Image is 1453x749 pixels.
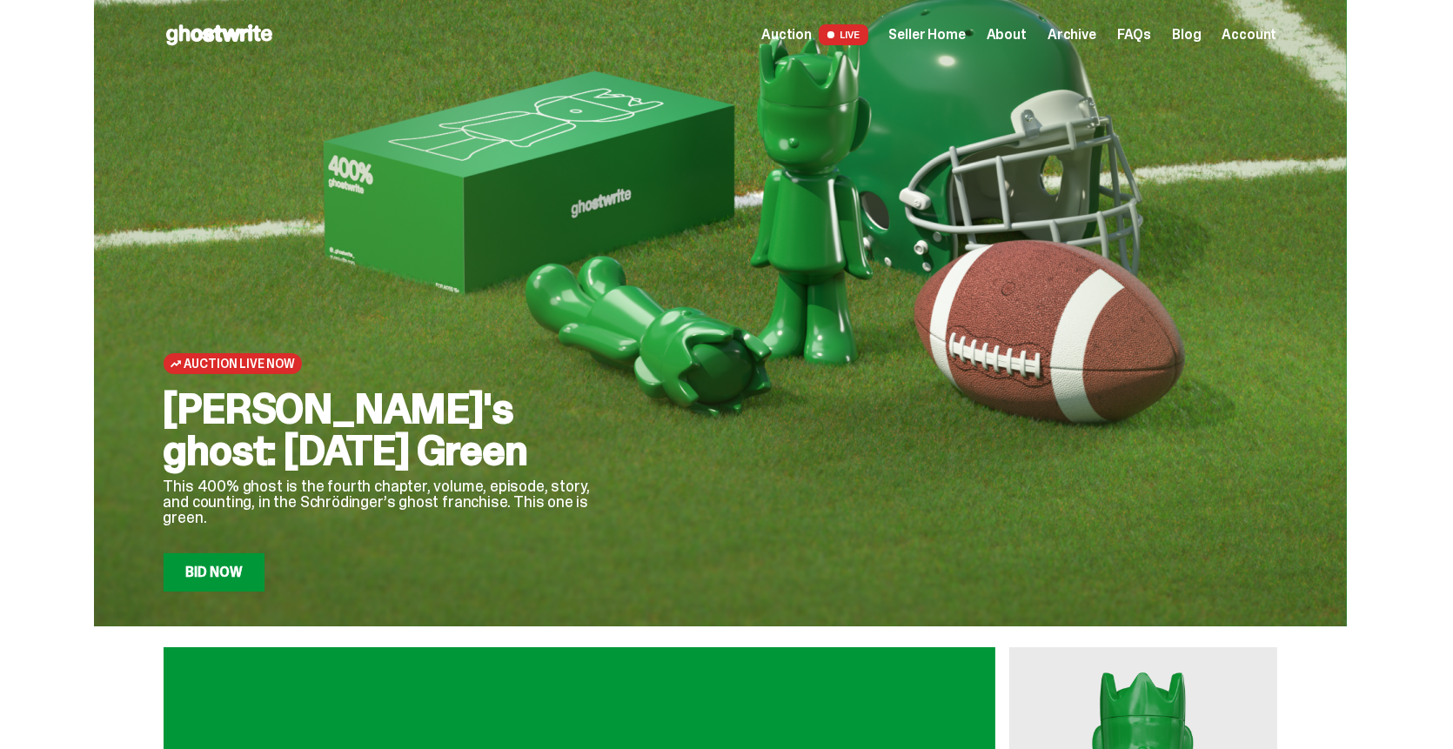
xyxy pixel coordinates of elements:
a: About [987,28,1027,42]
a: Bid Now [164,553,265,592]
a: Archive [1048,28,1096,42]
p: This 400% ghost is the fourth chapter, volume, episode, story, and counting, in the Schrödinger’s... [164,478,616,525]
a: Seller Home [889,28,966,42]
a: Blog [1172,28,1201,42]
a: FAQs [1117,28,1151,42]
span: LIVE [819,24,868,45]
a: Auction LIVE [761,24,867,45]
span: Auction [761,28,812,42]
a: Account [1222,28,1277,42]
span: Auction Live Now [184,357,295,371]
h2: [PERSON_NAME]'s ghost: [DATE] Green [164,388,616,471]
